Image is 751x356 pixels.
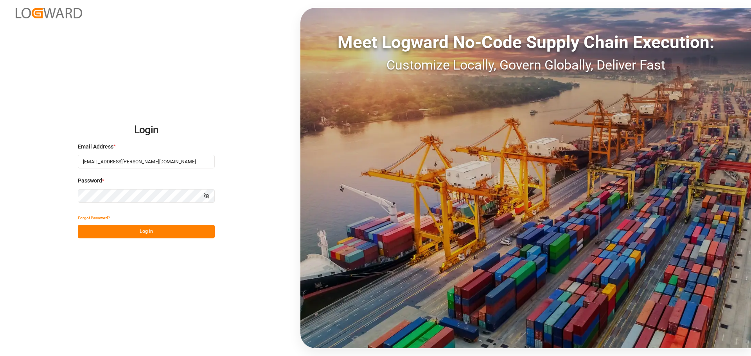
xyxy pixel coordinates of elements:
[78,177,102,185] span: Password
[78,211,110,225] button: Forgot Password?
[78,225,215,238] button: Log In
[16,8,82,18] img: Logward_new_orange.png
[300,29,751,55] div: Meet Logward No-Code Supply Chain Execution:
[78,118,215,143] h2: Login
[78,143,113,151] span: Email Address
[78,155,215,168] input: Enter your email
[300,55,751,75] div: Customize Locally, Govern Globally, Deliver Fast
